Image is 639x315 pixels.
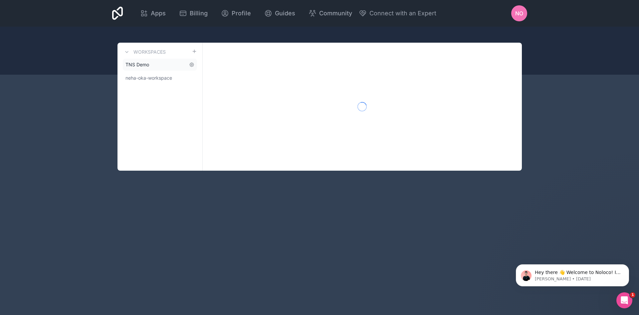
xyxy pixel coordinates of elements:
span: Profile [232,9,251,18]
a: Community [303,6,357,21]
iframe: Intercom live chat [616,292,632,308]
span: 1 [630,292,635,298]
span: Community [319,9,352,18]
h3: Workspaces [133,49,166,55]
a: TNS Demo [123,59,197,71]
a: Profile [216,6,256,21]
span: TNS Demo [125,61,149,68]
iframe: Intercom notifications message [506,250,639,297]
a: neha-oka-workspace [123,72,197,84]
a: Workspaces [123,48,166,56]
span: NO [515,9,523,17]
a: Apps [135,6,171,21]
span: Guides [275,9,295,18]
a: Billing [174,6,213,21]
span: Apps [151,9,166,18]
span: Connect with an Expert [369,9,436,18]
a: Guides [259,6,301,21]
button: Connect with an Expert [359,9,436,18]
span: neha-oka-workspace [125,75,172,81]
span: Billing [190,9,208,18]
